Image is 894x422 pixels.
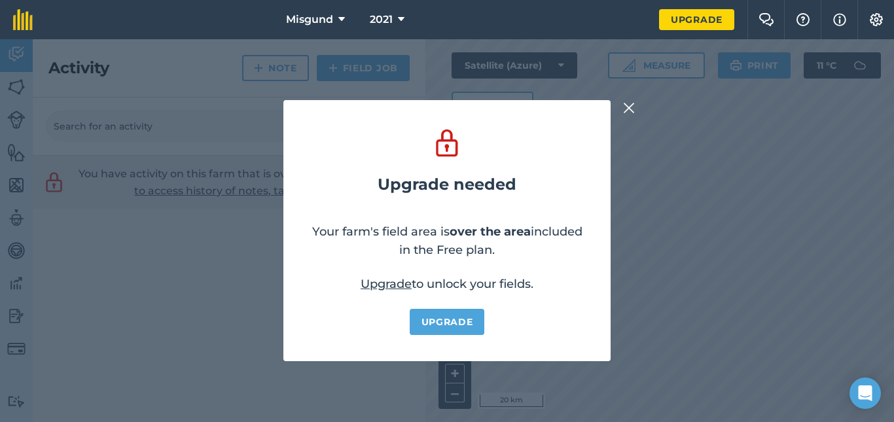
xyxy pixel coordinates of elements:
[370,12,393,27] span: 2021
[450,224,531,239] strong: over the area
[795,13,811,26] img: A question mark icon
[286,12,333,27] span: Misgund
[361,275,533,293] p: to unlock your fields.
[849,378,881,409] div: Open Intercom Messenger
[868,13,884,26] img: A cog icon
[623,100,635,116] img: svg+xml;base64,PHN2ZyB4bWxucz0iaHR0cDovL3d3dy53My5vcmcvMjAwMC9zdmciIHdpZHRoPSIyMiIgaGVpZ2h0PSIzMC...
[13,9,33,30] img: fieldmargin Logo
[378,175,516,194] h2: Upgrade needed
[659,9,734,30] a: Upgrade
[361,277,412,291] a: Upgrade
[410,309,485,335] a: Upgrade
[759,13,774,26] img: Two speech bubbles overlapping with the left bubble in the forefront
[310,222,584,259] p: Your farm's field area is included in the Free plan.
[833,12,846,27] img: svg+xml;base64,PHN2ZyB4bWxucz0iaHR0cDovL3d3dy53My5vcmcvMjAwMC9zdmciIHdpZHRoPSIxNyIgaGVpZ2h0PSIxNy...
